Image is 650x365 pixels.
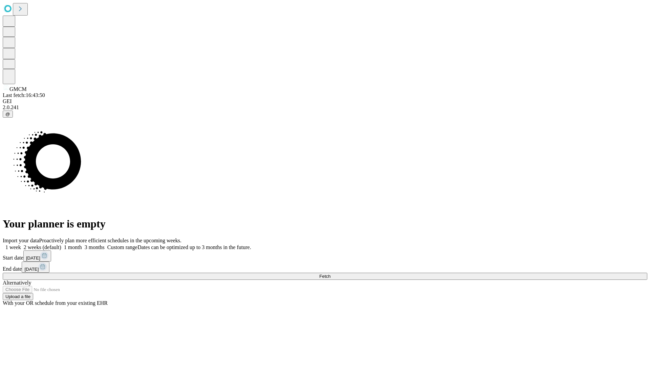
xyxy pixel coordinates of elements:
[24,244,61,250] span: 2 weeks (default)
[137,244,251,250] span: Dates can be optimized up to 3 months in the future.
[3,273,647,280] button: Fetch
[22,262,49,273] button: [DATE]
[39,238,181,243] span: Proactively plan more efficient schedules in the upcoming weeks.
[3,111,13,118] button: @
[64,244,82,250] span: 1 month
[319,274,330,279] span: Fetch
[3,92,45,98] span: Last fetch: 16:43:50
[26,255,40,261] span: [DATE]
[3,238,39,243] span: Import your data
[3,98,647,104] div: GEI
[23,250,51,262] button: [DATE]
[3,218,647,230] h1: Your planner is empty
[5,112,10,117] span: @
[5,244,21,250] span: 1 week
[3,280,31,286] span: Alternatively
[9,86,27,92] span: GMCM
[3,293,33,300] button: Upload a file
[85,244,105,250] span: 3 months
[107,244,137,250] span: Custom range
[3,262,647,273] div: End date
[3,250,647,262] div: Start date
[24,267,39,272] span: [DATE]
[3,104,647,111] div: 2.0.241
[3,300,108,306] span: With your OR schedule from your existing EHR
